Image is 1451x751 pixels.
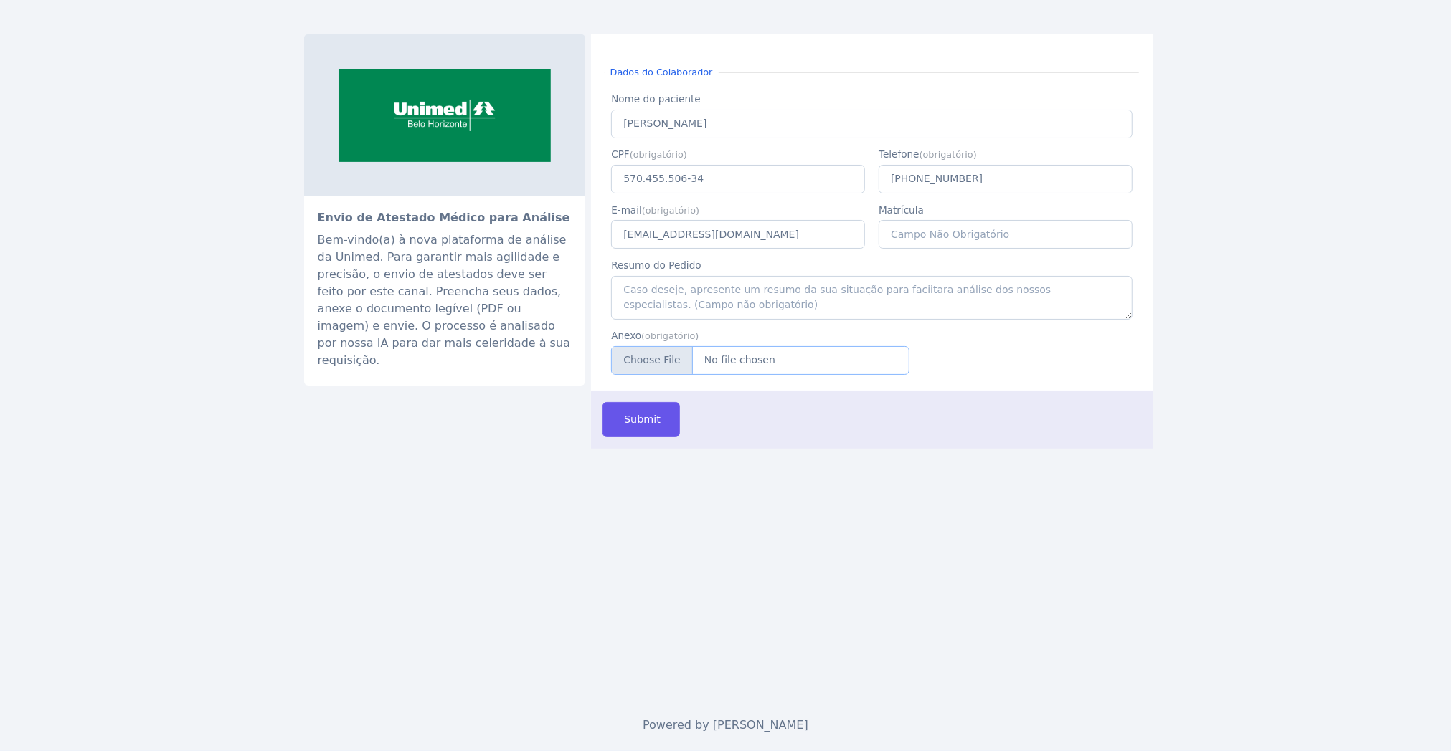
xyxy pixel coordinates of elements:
small: (obrigatório) [642,205,699,216]
input: 000.000.000-00 [611,165,865,193]
small: Dados do Colaborador [605,65,719,79]
label: E-mail [611,203,865,217]
h2: Envio de Atestado Médico para Análise [318,210,572,226]
img: sistemaocemg.coop.br-unimed-bh-e-eleita-a-melhor-empresa-de-planos-de-saude-do-brasil-giro-2.png [304,34,585,196]
input: Anexe-se aqui seu atestado (PDF ou Imagem) [611,346,909,375]
small: (obrigatório) [920,149,977,160]
label: Telefone [879,147,1133,161]
span: Submit [621,412,661,428]
label: Anexo [611,328,909,343]
div: Bem-vindo(a) à nova plataforma de análise da Unimed. Para garantir mais agilidade e precisão, o e... [318,231,572,369]
span: Powered by [PERSON_NAME] [643,718,808,732]
label: CPF [611,147,865,161]
input: Preencha aqui seu nome completo [611,110,1132,138]
label: Resumo do Pedido [611,258,1132,272]
small: (obrigatório) [641,330,699,341]
button: Submit [602,402,680,437]
input: (00) 0 0000-0000 [879,165,1133,193]
input: nome.sobrenome@empresa.com [611,220,865,249]
small: (obrigatório) [630,149,687,160]
label: Nome do paciente [611,92,1132,106]
input: Campo Não Obrigatório [879,220,1133,249]
label: Matrícula [879,203,1133,217]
